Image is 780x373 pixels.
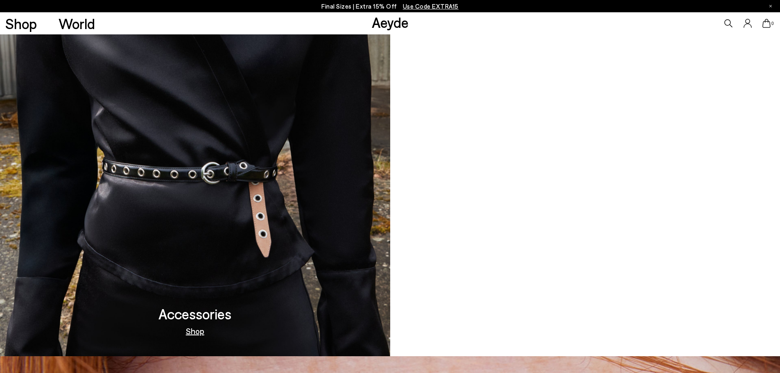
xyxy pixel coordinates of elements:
[529,307,641,321] h3: Moccasin Capsule
[59,16,95,31] a: World
[186,327,204,335] a: Shop
[762,19,771,28] a: 0
[321,1,459,11] p: Final Sizes | Extra 15% Off
[569,327,601,335] a: Out Now
[771,21,775,26] span: 0
[158,307,231,321] h3: Accessories
[403,2,459,10] span: Navigate to /collections/ss25-final-sizes
[5,16,37,31] a: Shop
[372,14,409,31] a: Aeyde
